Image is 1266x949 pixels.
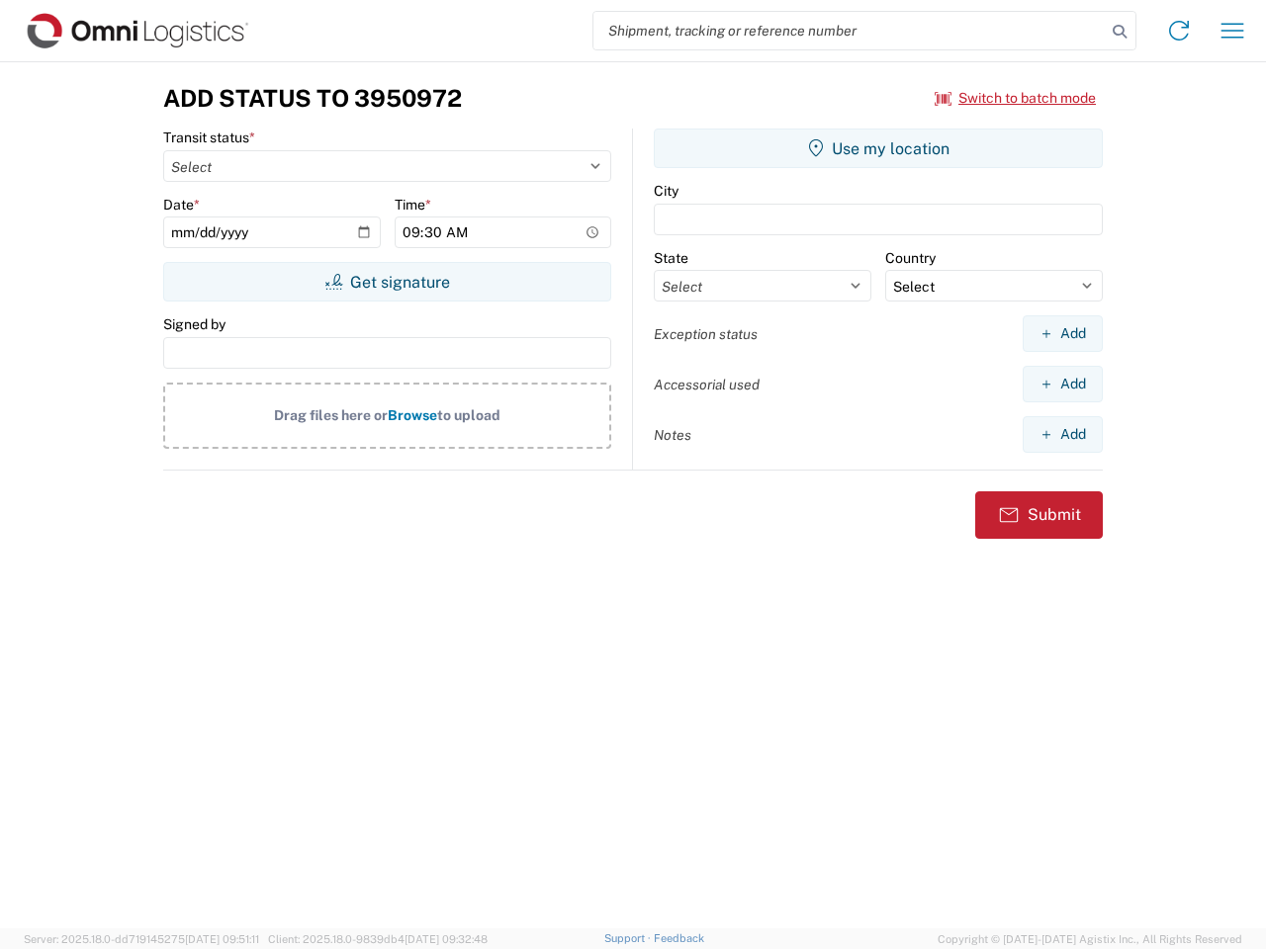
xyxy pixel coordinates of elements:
[975,491,1103,539] button: Submit
[1023,315,1103,352] button: Add
[654,129,1103,168] button: Use my location
[163,196,200,214] label: Date
[938,930,1242,948] span: Copyright © [DATE]-[DATE] Agistix Inc., All Rights Reserved
[654,325,758,343] label: Exception status
[654,376,760,393] label: Accessorial used
[437,407,500,423] span: to upload
[1023,416,1103,453] button: Add
[163,129,255,146] label: Transit status
[274,407,388,423] span: Drag files here or
[604,932,654,944] a: Support
[24,933,259,945] span: Server: 2025.18.0-dd719145275
[654,249,688,267] label: State
[405,933,488,945] span: [DATE] 09:32:48
[163,262,611,302] button: Get signature
[185,933,259,945] span: [DATE] 09:51:11
[654,426,691,444] label: Notes
[163,315,226,333] label: Signed by
[268,933,488,945] span: Client: 2025.18.0-9839db4
[388,407,437,423] span: Browse
[885,249,936,267] label: Country
[593,12,1106,49] input: Shipment, tracking or reference number
[395,196,431,214] label: Time
[654,182,678,200] label: City
[163,84,462,113] h3: Add Status to 3950972
[935,82,1096,115] button: Switch to batch mode
[654,932,704,944] a: Feedback
[1023,366,1103,402] button: Add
